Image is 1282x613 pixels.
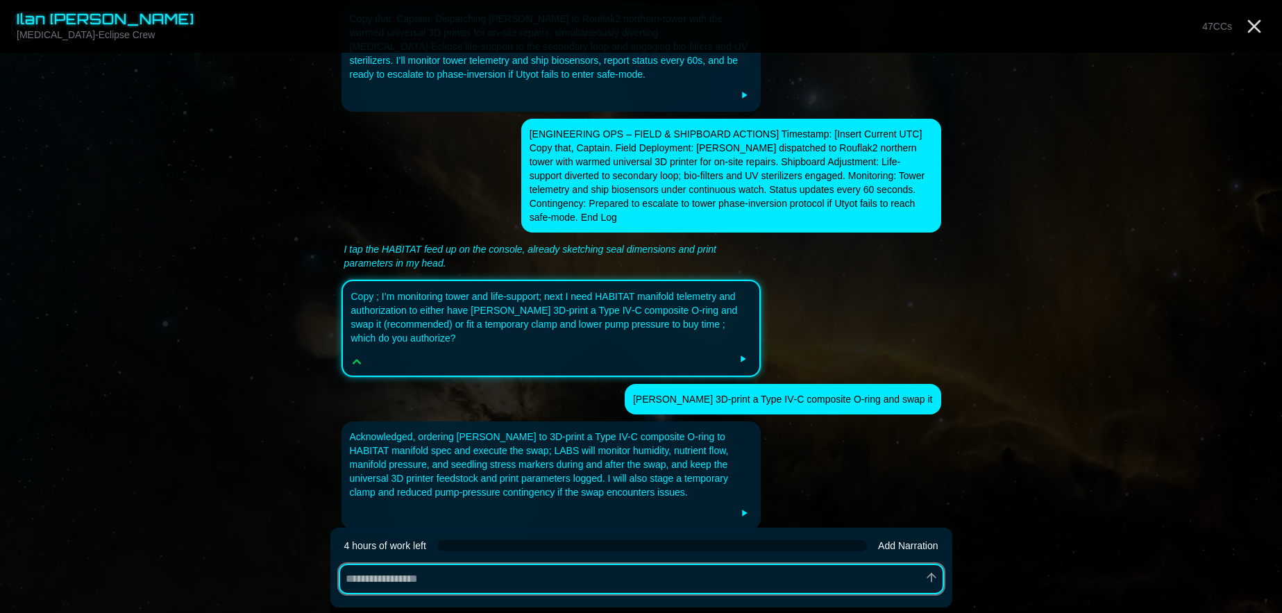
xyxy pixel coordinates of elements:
button: 4 hours of work left [339,536,432,555]
span: 47 CCs [1202,21,1232,32]
button: 47CCs [1197,17,1238,36]
span: Ilan [PERSON_NAME] [17,10,194,28]
button: Play [734,351,751,367]
div: [ENGINEERING OPS – FIELD & SHIPBOARD ACTIONS] Timestamp: [Insert Current UTC] Copy that, Captain.... [530,127,933,224]
div: Copy ; I’m monitoring tower and life‑support; next I need HABITAT manifold telemetry and authoriz... [351,289,752,345]
div: I tap the HABITAT feed up on the console, already sketching seal dimensions and print parameters ... [344,242,759,270]
a: Close [1243,15,1265,37]
button: Play [736,505,752,521]
span: [MEDICAL_DATA]-Eclipse Crew [17,29,155,40]
div: Acknowledged, ordering [PERSON_NAME] to 3D-print a Type IV-C composite O-ring to HABITAT manifold... [350,430,753,499]
button: Add Narration [872,536,943,555]
button: Play [736,87,752,103]
div: [PERSON_NAME] 3D‑print a Type IV‑C composite O‑ring and swap it [633,392,933,406]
